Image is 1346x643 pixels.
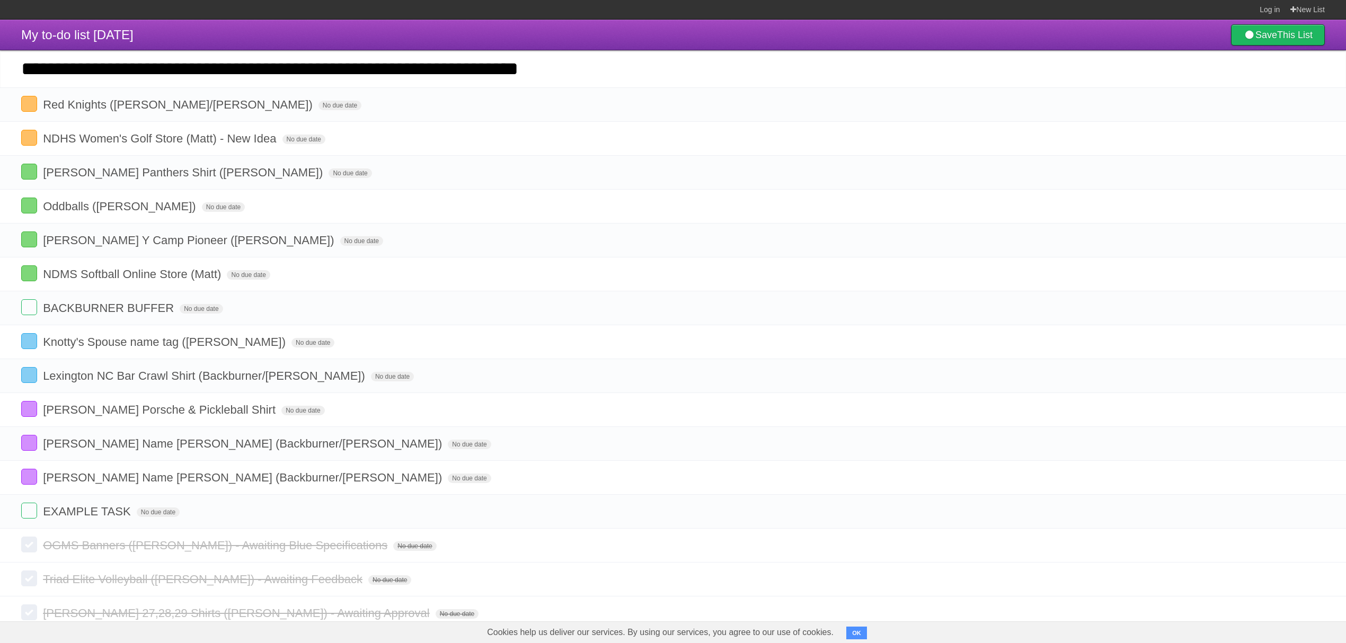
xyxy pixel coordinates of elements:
[43,234,336,247] span: [PERSON_NAME] Y Camp Pioneer ([PERSON_NAME])
[43,335,288,349] span: Knotty's Spouse name tag ([PERSON_NAME])
[21,469,37,485] label: Done
[21,401,37,417] label: Done
[846,627,867,639] button: OK
[43,505,133,518] span: EXAMPLE TASK
[43,471,445,484] span: [PERSON_NAME] Name [PERSON_NAME] (Backburner/[PERSON_NAME])
[21,299,37,315] label: Done
[202,202,245,212] span: No due date
[448,474,491,483] span: No due date
[43,573,365,586] span: Triad Elite Volleyball ([PERSON_NAME]) - Awaiting Feedback
[436,609,479,619] span: No due date
[227,270,270,280] span: No due date
[340,236,383,246] span: No due date
[43,267,224,281] span: NDMS Softball Online Store (Matt)
[368,575,411,585] span: No due date
[43,166,325,179] span: [PERSON_NAME] Panthers Shirt ([PERSON_NAME])
[281,406,324,415] span: No due date
[21,537,37,552] label: Done
[476,622,844,643] span: Cookies help us deliver our services. By using our services, you agree to our use of cookies.
[1277,30,1313,40] b: This List
[43,403,278,416] span: [PERSON_NAME] Porsche & Pickleball Shirt
[1231,24,1325,46] a: SaveThis List
[393,541,436,551] span: No due date
[282,135,325,144] span: No due date
[21,367,37,383] label: Done
[43,606,432,620] span: [PERSON_NAME] 27,28,29 Shirts ([PERSON_NAME]) - Awaiting Approval
[21,198,37,213] label: Done
[21,435,37,451] label: Done
[318,101,361,110] span: No due date
[21,503,37,519] label: Done
[43,200,199,213] span: Oddballs ([PERSON_NAME])
[329,168,371,178] span: No due date
[43,132,279,145] span: NDHS Women's Golf Store (Matt) - New Idea
[180,304,223,314] span: No due date
[21,265,37,281] label: Done
[21,231,37,247] label: Done
[21,570,37,586] label: Done
[21,604,37,620] label: Done
[21,130,37,146] label: Done
[291,338,334,347] span: No due date
[21,96,37,112] label: Done
[43,369,368,382] span: Lexington NC Bar Crawl Shirt (Backburner/[PERSON_NAME])
[43,301,176,315] span: BACKBURNER BUFFER
[43,437,445,450] span: [PERSON_NAME] Name [PERSON_NAME] (Backburner/[PERSON_NAME])
[21,28,134,42] span: My to-do list [DATE]
[21,164,37,180] label: Done
[137,507,180,517] span: No due date
[43,539,390,552] span: OGMS Banners ([PERSON_NAME]) - Awaiting Blue Specifications
[21,333,37,349] label: Done
[448,440,491,449] span: No due date
[371,372,414,381] span: No due date
[43,98,315,111] span: Red Knights ([PERSON_NAME]/[PERSON_NAME])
